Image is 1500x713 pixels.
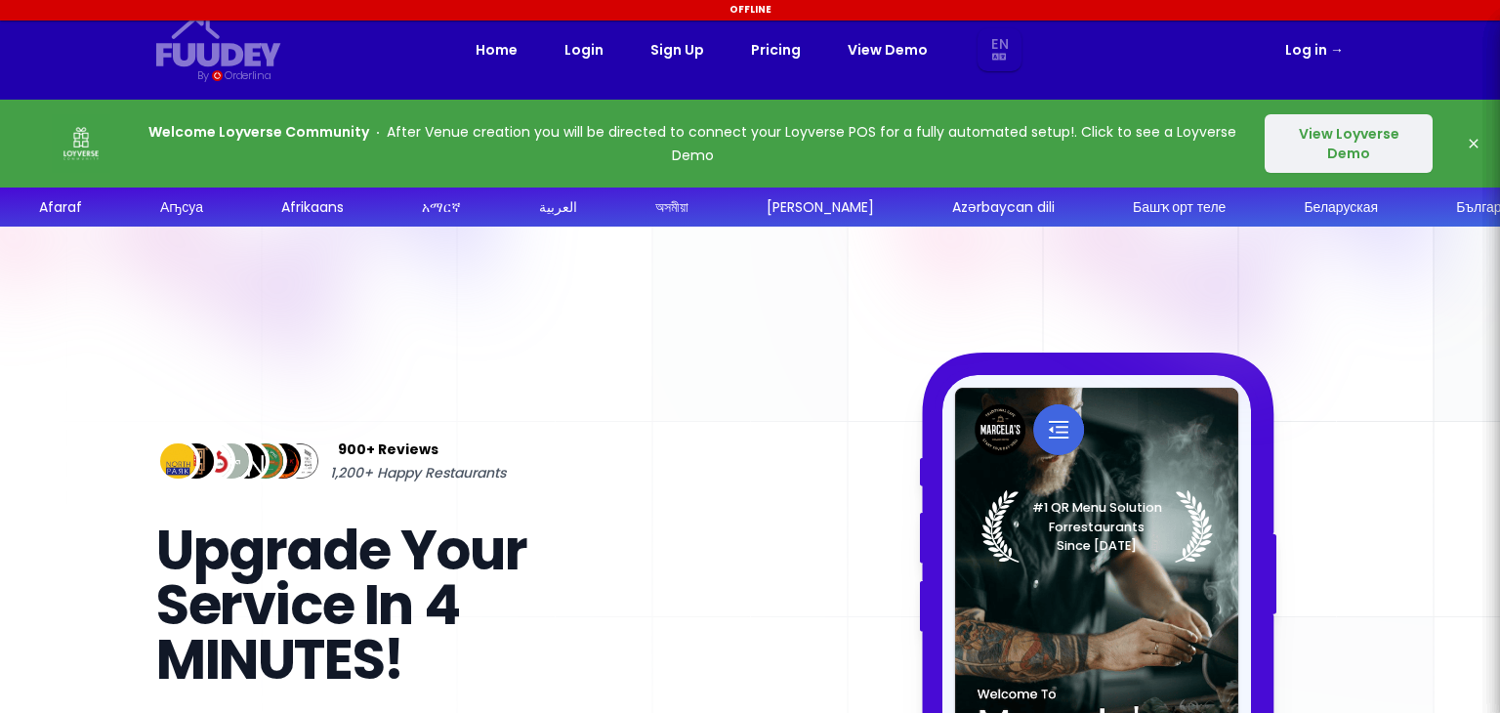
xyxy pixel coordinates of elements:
div: Azərbaycan dili [920,197,1022,218]
div: አማርኛ [390,197,429,218]
img: Review Img [278,440,322,483]
img: Review Img [209,440,253,483]
a: View Demo [848,38,928,62]
a: Login [564,38,604,62]
p: After Venue creation you will be directed to connect your Loyverse POS for a fully automated setu... [148,120,1236,167]
img: Laurel [981,490,1213,563]
a: Sign Up [650,38,704,62]
a: Log in [1285,38,1344,62]
img: Review Img [191,440,235,483]
div: Afrikaans [249,197,312,218]
svg: {/* Added fill="currentColor" here */} {/* This rectangle defines the background. Its explicit fi... [156,16,281,67]
div: By [197,67,208,84]
span: 1,200+ Happy Restaurants [330,461,506,484]
span: 900+ Reviews [338,438,438,461]
a: Home [476,38,518,62]
div: Беларуская [1272,197,1347,218]
img: Review Img [262,440,306,483]
strong: Welcome Loyverse Community [148,122,369,142]
div: Башҡорт теле [1101,197,1193,218]
div: Orderlina [225,67,271,84]
div: অসমীয়া [623,197,656,218]
div: [PERSON_NAME] [734,197,842,218]
div: Offline [3,3,1497,17]
div: Аҧсуа [128,197,171,218]
img: Review Img [227,440,271,483]
a: Pricing [751,38,801,62]
img: Review Img [156,440,200,483]
span: → [1330,40,1344,60]
button: View Loyverse Demo [1265,114,1433,173]
div: Afaraf [7,197,50,218]
div: العربية [507,197,545,218]
span: Upgrade Your Service In 4 MINUTES! [156,512,526,698]
img: Review Img [244,440,288,483]
img: Review Img [174,440,218,483]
